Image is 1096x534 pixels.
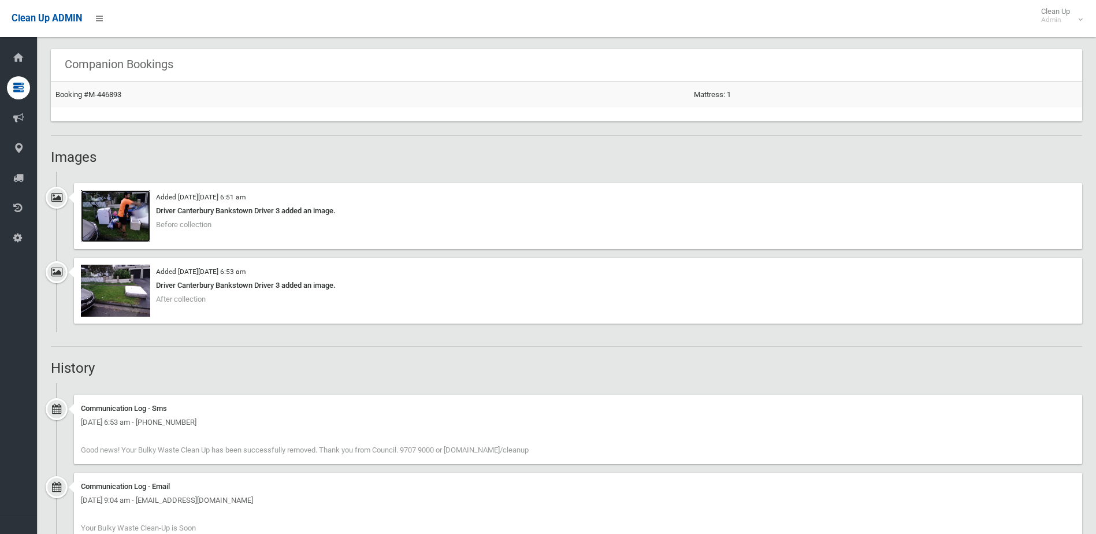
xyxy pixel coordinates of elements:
div: Communication Log - Email [81,480,1075,494]
span: Your Bulky Waste Clean-Up is Soon [81,524,196,532]
span: Clean Up ADMIN [12,13,82,24]
span: Before collection [156,220,211,229]
div: Driver Canterbury Bankstown Driver 3 added an image. [81,279,1075,292]
div: Communication Log - Sms [81,402,1075,416]
a: Booking #M-446893 [55,90,121,99]
div: [DATE] 9:04 am - [EMAIL_ADDRESS][DOMAIN_NAME] [81,494,1075,507]
small: Added [DATE][DATE] 6:51 am [156,193,246,201]
span: Good news! Your Bulky Waste Clean Up has been successfully removed. Thank you from Council. 9707 ... [81,446,529,454]
td: Mattress: 1 [689,81,1082,107]
small: Admin [1041,16,1070,24]
div: [DATE] 6:53 am - [PHONE_NUMBER] [81,416,1075,429]
img: 2025-03-2406.51.441074274457095863429.jpg [81,190,150,242]
h2: Images [51,150,1082,165]
div: Driver Canterbury Bankstown Driver 3 added an image. [81,204,1075,218]
img: 2025-03-2406.53.172443864568642796806.jpg [81,265,150,317]
header: Companion Bookings [51,53,187,76]
span: Clean Up [1035,7,1082,24]
h2: History [51,361,1082,376]
small: Added [DATE][DATE] 6:53 am [156,268,246,276]
span: After collection [156,295,206,303]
